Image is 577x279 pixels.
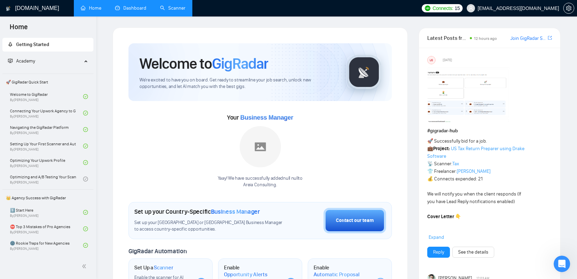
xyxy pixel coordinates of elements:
span: check-circle [83,160,88,165]
a: searchScanner [160,5,185,11]
h1: Set Up a [134,264,173,271]
span: GigRadar [212,54,268,73]
a: Connecting Your Upwork Agency to GigRadarBy[PERSON_NAME] [10,105,83,121]
img: placeholder.png [240,126,281,167]
span: user [468,6,473,11]
a: export [548,35,552,41]
span: We're excited to have you on board. Get ready to streamline your job search, unlock new opportuni... [139,77,336,90]
a: Navigating the GigRadar PlatformBy[PERSON_NAME] [10,122,83,137]
span: check-circle [83,144,88,148]
span: check-circle [83,243,88,248]
div: Yaay! We have successfully added null null to [218,175,303,188]
h1: # gigradar-hub [427,127,552,135]
a: 1️⃣ Start HereBy[PERSON_NAME] [10,205,83,220]
span: Business Manager [240,114,293,121]
div: US [428,56,435,64]
span: Home [4,22,33,36]
a: dashboardDashboard [115,5,146,11]
a: [PERSON_NAME] [457,168,490,174]
button: See the details [452,247,494,258]
h1: Set up your Country-Specific [134,208,260,215]
a: Reply [433,248,444,256]
img: F09354QB7SM-image.png [428,67,510,122]
span: check-circle [83,94,88,99]
span: check-circle [83,111,88,115]
li: Getting Started [2,38,93,52]
img: upwork-logo.png [425,5,430,11]
span: rocket [8,42,13,47]
span: Academy [8,58,35,64]
span: Academy [16,58,35,64]
button: setting [563,3,574,14]
a: Optimizing Your Upwork ProfileBy[PERSON_NAME] [10,155,83,170]
span: 12 hours ago [474,36,497,41]
span: Expand [429,234,444,240]
span: Your [227,114,293,121]
span: Scanner [154,264,173,271]
span: 👑 Agency Success with GigRadar [3,191,93,205]
img: gigradar-logo.png [347,55,381,89]
p: Areia Consulting . [218,182,303,188]
span: Latest Posts from the GigRadar Community [427,34,468,42]
span: check-circle [83,226,88,231]
span: 15 [455,4,460,12]
div: Contact our team [336,217,374,224]
span: Business Manager [211,208,260,215]
h1: Welcome to [139,54,268,73]
button: Contact our team [324,208,386,233]
strong: Project: [433,146,450,152]
strong: Cover Letter 👇 [427,214,461,220]
img: logo [6,3,11,14]
a: US Tax Return Preparer using Drake Software [427,146,524,159]
a: Welcome to GigRadarBy[PERSON_NAME] [10,89,83,104]
span: check-circle [83,210,88,215]
span: double-left [82,263,89,270]
span: Getting Started [16,42,49,47]
a: setting [563,5,574,11]
a: homeHome [81,5,101,11]
span: Set up your [GEOGRAPHIC_DATA] or [GEOGRAPHIC_DATA] Business Manager to access country-specific op... [134,220,285,233]
span: fund-projection-screen [8,58,13,63]
button: Reply [427,247,450,258]
span: check-circle [83,127,88,132]
a: See the details [458,248,488,256]
span: GigRadar Automation [128,247,186,255]
a: Optimizing and A/B Testing Your Scanner for Better ResultsBy[PERSON_NAME] [10,171,83,187]
span: Opportunity Alerts [224,271,268,278]
a: Tax [452,161,459,167]
span: 🚀 GigRadar Quick Start [3,75,93,89]
span: Connects: [432,4,453,12]
a: Setting Up Your First Scanner and Auto-BidderBy[PERSON_NAME] [10,138,83,154]
span: check-circle [83,177,88,181]
a: Join GigRadar Slack Community [510,35,546,42]
span: [DATE] [443,57,452,63]
a: ⛔ Top 3 Mistakes of Pro AgenciesBy[PERSON_NAME] [10,221,83,236]
a: 🌚 Rookie Traps for New AgenciesBy[PERSON_NAME] [10,238,83,253]
h1: Enable [224,264,280,278]
iframe: Intercom live chat [554,256,570,272]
